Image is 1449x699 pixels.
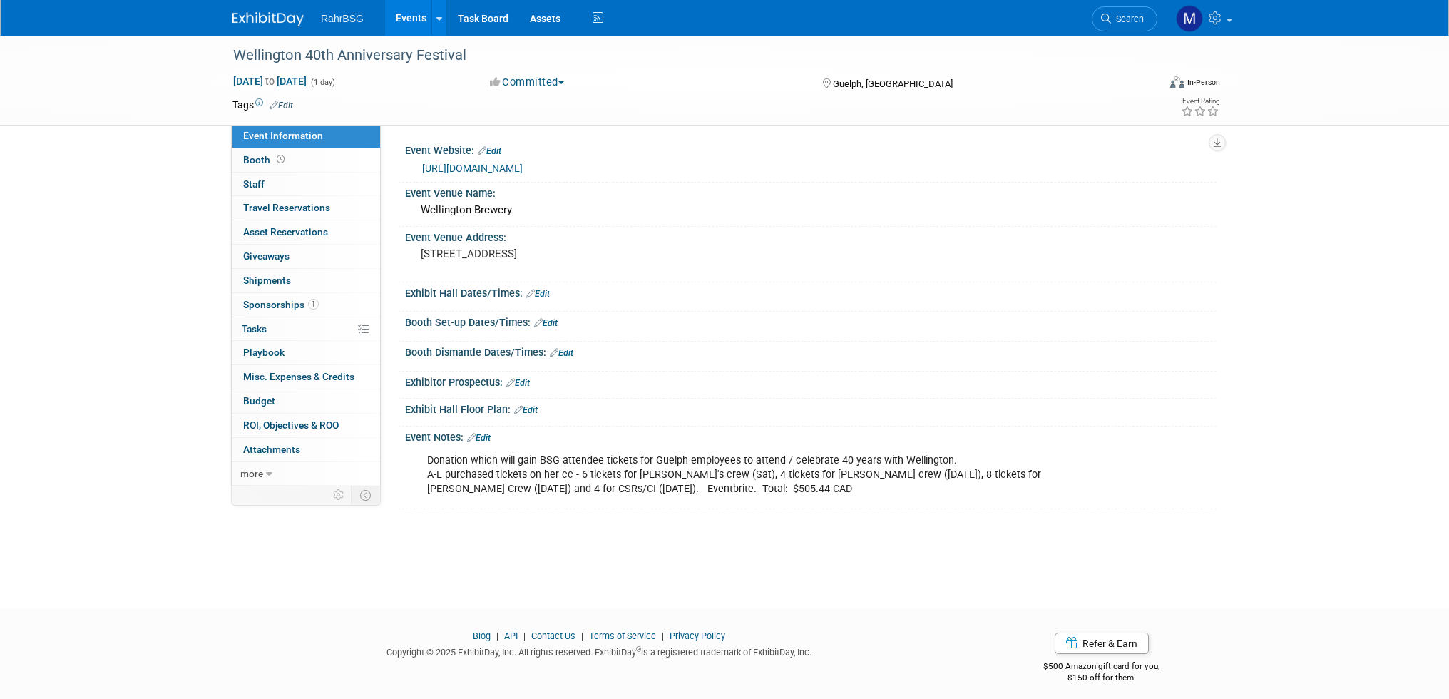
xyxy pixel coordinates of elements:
[243,347,285,358] span: Playbook
[232,293,380,317] a: Sponsorships1
[243,299,319,310] span: Sponsorships
[405,227,1217,245] div: Event Venue Address:
[243,178,265,190] span: Staff
[467,433,491,443] a: Edit
[405,183,1217,200] div: Event Venue Name:
[232,124,380,148] a: Event Information
[243,419,339,431] span: ROI, Objectives & ROO
[232,389,380,413] a: Budget
[242,323,267,335] span: Tasks
[263,76,277,87] span: to
[1111,14,1144,24] span: Search
[405,282,1217,301] div: Exhibit Hall Dates/Times:
[228,43,1136,68] div: Wellington 40th Anniversary Festival
[321,13,364,24] span: RahrBSG
[232,245,380,268] a: Giveaways
[240,468,263,479] span: more
[232,98,293,112] td: Tags
[232,438,380,461] a: Attachments
[405,399,1217,417] div: Exhibit Hall Floor Plan:
[987,672,1217,684] div: $150 off for them.
[243,371,354,382] span: Misc. Expenses & Credits
[520,631,529,641] span: |
[473,631,491,641] a: Blog
[1055,633,1149,654] a: Refer & Earn
[478,146,501,156] a: Edit
[405,140,1217,158] div: Event Website:
[232,414,380,437] a: ROI, Objectives & ROO
[270,101,293,111] a: Edit
[232,220,380,244] a: Asset Reservations
[232,12,304,26] img: ExhibitDay
[243,154,287,165] span: Booth
[309,78,335,87] span: (1 day)
[589,631,656,641] a: Terms of Service
[232,341,380,364] a: Playbook
[405,372,1217,390] div: Exhibitor Prospectus:
[243,130,323,141] span: Event Information
[506,378,530,388] a: Edit
[416,199,1206,221] div: Wellington Brewery
[405,427,1217,445] div: Event Notes:
[485,75,570,90] button: Committed
[232,365,380,389] a: Misc. Expenses & Credits
[421,248,727,260] pre: [STREET_ADDRESS]
[352,486,381,504] td: Toggle Event Tabs
[833,78,953,89] span: Guelph, [GEOGRAPHIC_DATA]
[243,202,330,213] span: Travel Reservations
[243,444,300,455] span: Attachments
[232,462,380,486] a: more
[526,289,550,299] a: Edit
[658,631,667,641] span: |
[987,651,1217,684] div: $500 Amazon gift card for you,
[550,348,573,358] a: Edit
[232,148,380,172] a: Booth
[243,395,275,407] span: Budget
[243,275,291,286] span: Shipments
[327,486,352,504] td: Personalize Event Tab Strip
[636,646,641,653] sup: ®
[405,312,1217,330] div: Booth Set-up Dates/Times:
[232,75,307,88] span: [DATE] [DATE]
[232,173,380,196] a: Staff
[578,631,587,641] span: |
[1176,5,1203,32] img: Michael Dawson
[1073,74,1220,96] div: Event Format
[232,317,380,341] a: Tasks
[534,318,558,328] a: Edit
[1187,77,1220,88] div: In-Person
[308,299,319,310] span: 1
[232,269,380,292] a: Shipments
[243,250,290,262] span: Giveaways
[243,226,328,238] span: Asset Reservations
[504,631,518,641] a: API
[531,631,575,641] a: Contact Us
[422,163,523,174] a: [URL][DOMAIN_NAME]
[1092,6,1157,31] a: Search
[670,631,725,641] a: Privacy Policy
[232,196,380,220] a: Travel Reservations
[274,154,287,165] span: Booth not reserved yet
[1181,98,1219,105] div: Event Rating
[405,342,1217,360] div: Booth Dismantle Dates/Times:
[1170,76,1184,88] img: Format-Inperson.png
[493,631,502,641] span: |
[514,405,538,415] a: Edit
[232,643,966,659] div: Copyright © 2025 ExhibitDay, Inc. All rights reserved. ExhibitDay is a registered trademark of Ex...
[417,447,1060,504] div: Donation which will gain BSG attendee tickets for Guelph employees to attend / celebrate 40 years...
